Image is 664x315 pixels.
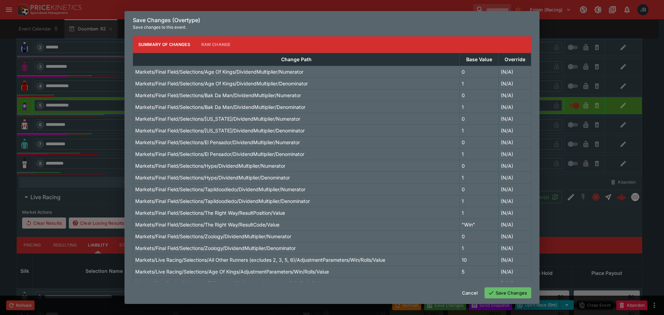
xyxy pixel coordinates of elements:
td: (N/A) [499,136,531,148]
td: (N/A) [499,242,531,254]
td: (N/A) [499,89,531,101]
td: (N/A) [499,101,531,113]
button: Raw Change [196,36,236,53]
p: Markets/Final Field/Selections/Bak Da Man/DividendMultiplier/Numerator [135,92,301,99]
p: Markets/Live Racing/Selections/All Other Runners (excludes 2, 3, 5, 6)/AdjustmentParameters/Win/R... [135,256,385,263]
td: (N/A) [499,207,531,219]
td: (N/A) [499,66,531,77]
td: -3 [460,277,499,289]
td: (N/A) [499,277,531,289]
td: (N/A) [499,113,531,124]
td: 1 [460,148,499,160]
button: Save Changes [485,287,531,298]
td: 0 [460,160,499,172]
p: Markets/Live Racing/Selections/El Pensador/AdjustmentParameters/Win/Rolls/Value [135,280,325,287]
th: Change Path [133,53,460,66]
td: 0 [460,136,499,148]
p: Markets/Final Field/Selections/El Pensador/DividendMultiplier/Numerator [135,139,300,146]
p: Markets/Final Field/Selections/El Pensador/DividendMultiplier/Denominator [135,150,304,158]
td: 1 [460,124,499,136]
p: Markets/Live Racing/Selections/Age Of Kings/AdjustmentParameters/Win/Rolls/Value [135,268,329,275]
td: 0 [460,66,499,77]
p: Markets/Final Field/Selections/The Right Way/ResultPosition/Value [135,209,285,216]
td: 5 [460,266,499,277]
p: Markets/Final Field/Selections/Tapildoodledo/DividendMultiplier/Numerator [135,186,305,193]
p: Markets/Final Field/Selections/Zoology/DividendMultiplier/Denominator [135,244,296,252]
p: Save changes to this event. [133,24,531,31]
button: Cancel [458,287,482,298]
h6: Save Changes (Overtype) [133,17,531,24]
td: 0 [460,113,499,124]
td: (N/A) [499,124,531,136]
p: Markets/Final Field/Selections/Bak Da Man/DividendMultiplier/Denominator [135,103,305,111]
p: Markets/Final Field/Selections/Age Of Kings/DividendMultiplier/Numerator [135,68,303,75]
td: 1 [460,207,499,219]
td: (N/A) [499,254,531,266]
td: 0 [460,183,499,195]
td: (N/A) [499,77,531,89]
td: (N/A) [499,195,531,207]
td: "Win" [460,219,499,230]
p: Markets/Final Field/Selections/Hype/DividendMultiplier/Numerator [135,162,285,169]
td: (N/A) [499,183,531,195]
td: 1 [460,195,499,207]
p: Markets/Final Field/Selections/Tapildoodledo/DividendMultiplier/Denominator [135,197,310,205]
td: (N/A) [499,160,531,172]
td: 1 [460,77,499,89]
p: Markets/Final Field/Selections/Age Of Kings/DividendMultiplier/Denominator [135,80,308,87]
td: 10 [460,254,499,266]
td: (N/A) [499,148,531,160]
p: Markets/Final Field/Selections/[US_STATE]/DividendMultiplier/Numerator [135,115,300,122]
td: (N/A) [499,230,531,242]
td: (N/A) [499,219,531,230]
p: Markets/Final Field/Selections/The Right Way/ResultCode/Value [135,221,279,228]
td: (N/A) [499,266,531,277]
td: (N/A) [499,172,531,183]
p: Markets/Final Field/Selections/Zoology/DividendMultiplier/Numerator [135,233,291,240]
td: 0 [460,89,499,101]
p: Markets/Final Field/Selections/[US_STATE]/DividendMultiplier/Denominator [135,127,305,134]
button: Summary of Changes [133,36,196,53]
th: Override [499,53,531,66]
th: Base Value [460,53,499,66]
td: 1 [460,242,499,254]
td: 1 [460,101,499,113]
p: Markets/Final Field/Selections/Hype/DividendMultiplier/Denominator [135,174,290,181]
td: 1 [460,172,499,183]
td: 0 [460,230,499,242]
